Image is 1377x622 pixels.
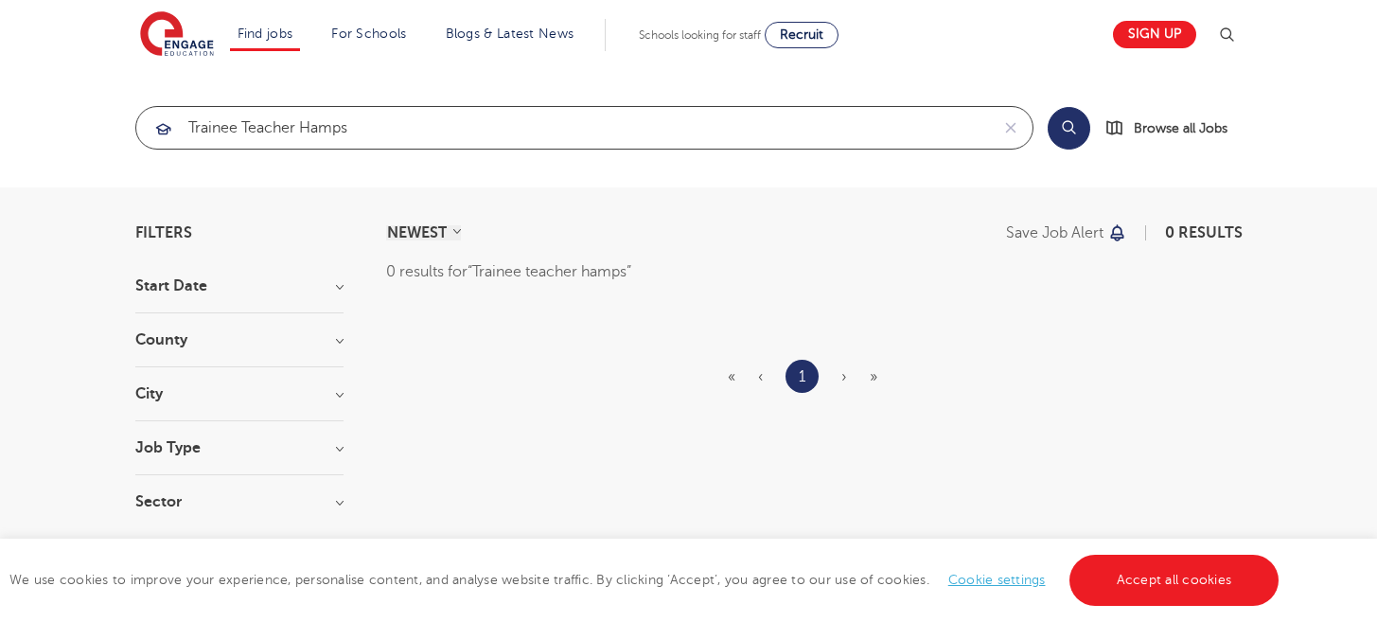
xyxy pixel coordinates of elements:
p: Save job alert [1006,225,1103,240]
span: Browse all Jobs [1134,117,1227,139]
a: 1 [799,364,805,389]
div: 0 results for [386,259,1243,284]
span: « [728,368,735,385]
a: Browse all Jobs [1105,117,1243,139]
span: Schools looking for staff [639,28,761,42]
span: We use cookies to improve your experience, personalise content, and analyse website traffic. By c... [9,573,1283,587]
span: 0 results [1165,224,1243,241]
a: Sign up [1113,21,1196,48]
a: Cookie settings [948,573,1046,587]
h3: Start Date [135,278,344,293]
span: › [841,368,847,385]
h3: Sector [135,494,344,509]
div: Submit [135,106,1033,150]
a: Accept all cookies [1069,555,1280,606]
a: Blogs & Latest News [446,27,574,41]
button: Search [1048,107,1090,150]
span: Filters [135,225,192,240]
button: Save job alert [1006,225,1128,240]
input: Submit [136,107,989,149]
h3: Job Type [135,440,344,455]
span: ‹ [758,368,763,385]
button: Clear [989,107,1033,149]
a: For Schools [331,27,406,41]
h3: County [135,332,344,347]
a: Find jobs [238,27,293,41]
span: » [870,368,877,385]
h3: City [135,386,344,401]
q: Trainee teacher hamps [468,263,631,280]
span: Recruit [780,27,823,42]
a: Recruit [765,22,839,48]
img: Engage Education [140,11,214,59]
